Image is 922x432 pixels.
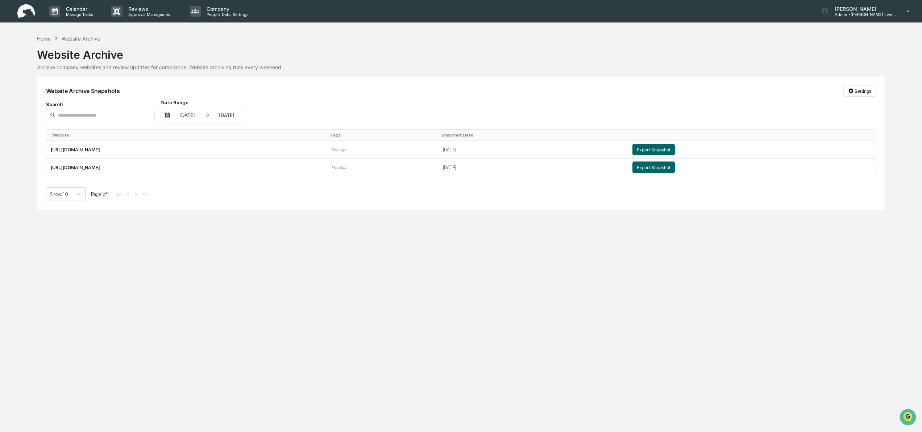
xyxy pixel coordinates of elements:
[124,191,131,197] button: <
[201,6,252,12] p: Company
[204,112,210,118] img: arrow right
[161,100,246,105] div: Date Range
[7,106,13,112] div: 🔎
[14,91,47,98] span: Preclearance
[46,87,120,95] div: Website Archive Snapshots
[441,133,625,138] div: Toggle SortBy
[632,162,675,173] button: Export Snapshot
[62,35,100,42] div: Website Archive
[37,64,885,70] div: Archive company websites and review updates for compliance. Website archiving runs every weekend
[53,92,58,98] div: 🗄️
[50,88,93,101] a: 🗄️Attestations
[46,141,327,159] td: [URL][DOMAIN_NAME]
[25,55,119,63] div: Start new chat
[899,408,918,428] iframe: Open customer support
[332,147,346,152] span: No tags
[46,101,155,107] div: Search
[172,112,203,118] div: [DATE]
[37,42,885,61] div: Website Archive
[37,35,51,42] div: Home
[7,15,132,27] p: How can we help?
[4,88,50,101] a: 🖐️Preclearance
[122,12,175,17] p: Approval Management
[7,92,13,98] div: 🖐️
[843,85,876,97] button: Settings
[141,191,149,197] button: >|
[25,63,92,68] div: We're available if you need us!
[330,133,435,138] div: Toggle SortBy
[332,165,346,170] span: No tags
[165,112,170,118] img: calendar
[211,112,242,118] div: [DATE]
[123,58,132,66] button: Start new chat
[829,12,896,17] p: Admin • [PERSON_NAME] Investment Advisory
[634,133,873,138] div: Toggle SortBy
[91,191,109,197] span: Page 1 of 1
[438,159,628,176] td: [DATE]
[7,55,20,68] img: 1746055101610-c473b297-6a78-478c-a979-82029cc54cd1
[60,12,97,17] p: Manage Tasks
[72,123,88,128] span: Pylon
[60,6,97,12] p: Calendar
[4,102,49,115] a: 🔎Data Lookup
[60,91,90,98] span: Attestations
[51,122,88,128] a: Powered byPylon
[17,4,35,18] img: logo
[201,12,252,17] p: People, Data, Settings
[829,6,896,12] p: [PERSON_NAME]
[14,105,46,112] span: Data Lookup
[438,141,628,159] td: [DATE]
[115,191,123,197] button: |<
[122,6,175,12] p: Reviews
[132,191,140,197] button: >
[632,144,675,155] button: Export Snapshot
[52,133,324,138] div: Toggle SortBy
[46,159,327,176] td: [URL][DOMAIN_NAME]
